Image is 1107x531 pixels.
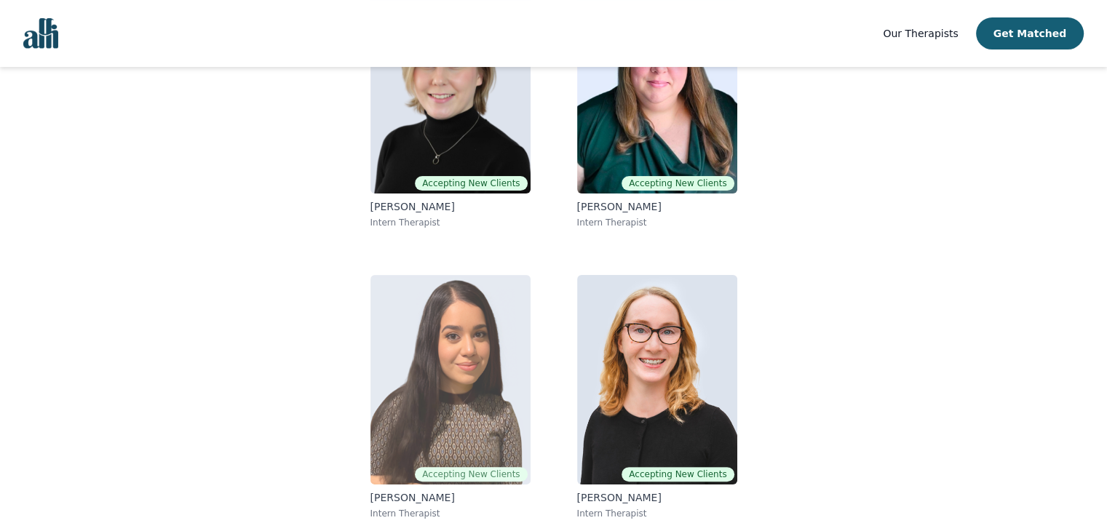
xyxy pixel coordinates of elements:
span: Our Therapists [883,28,958,39]
p: Intern Therapist [370,508,531,519]
p: [PERSON_NAME] [370,199,531,214]
a: Our Therapists [883,25,958,42]
span: Accepting New Clients [415,467,527,482]
p: [PERSON_NAME] [577,490,737,505]
span: Accepting New Clients [622,176,734,191]
img: alli logo [23,18,58,49]
button: Get Matched [976,17,1084,49]
img: Heala Maudoodi [370,275,531,484]
p: [PERSON_NAME] [370,490,531,505]
a: Angela WalstedtAccepting New Clients[PERSON_NAME]Intern Therapist [566,263,749,531]
img: Angela Walstedt [577,275,737,484]
p: Intern Therapist [577,217,737,228]
span: Accepting New Clients [622,467,734,482]
a: Heala MaudoodiAccepting New Clients[PERSON_NAME]Intern Therapist [359,263,542,531]
span: Accepting New Clients [415,176,527,191]
p: Intern Therapist [577,508,737,519]
p: [PERSON_NAME] [577,199,737,214]
p: Intern Therapist [370,217,531,228]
